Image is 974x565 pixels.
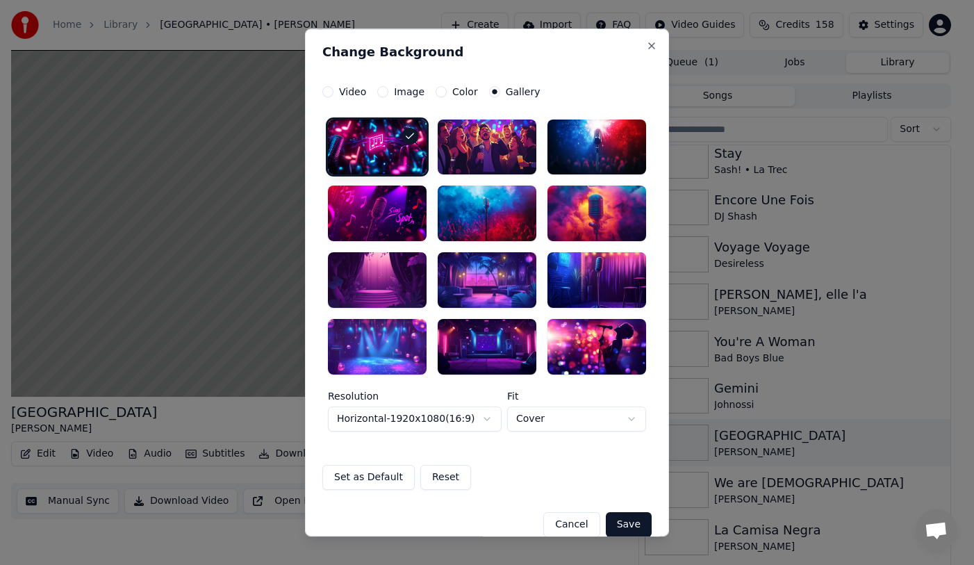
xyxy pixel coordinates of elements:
label: Image [394,87,424,97]
button: Reset [420,465,471,490]
button: Set as Default [322,465,415,490]
label: Fit [507,391,646,401]
h2: Change Background [322,46,652,58]
label: Color [452,87,478,97]
button: Save [606,512,652,537]
label: Resolution [328,391,502,401]
button: Cancel [543,512,600,537]
label: Video [339,87,366,97]
label: Gallery [506,87,540,97]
